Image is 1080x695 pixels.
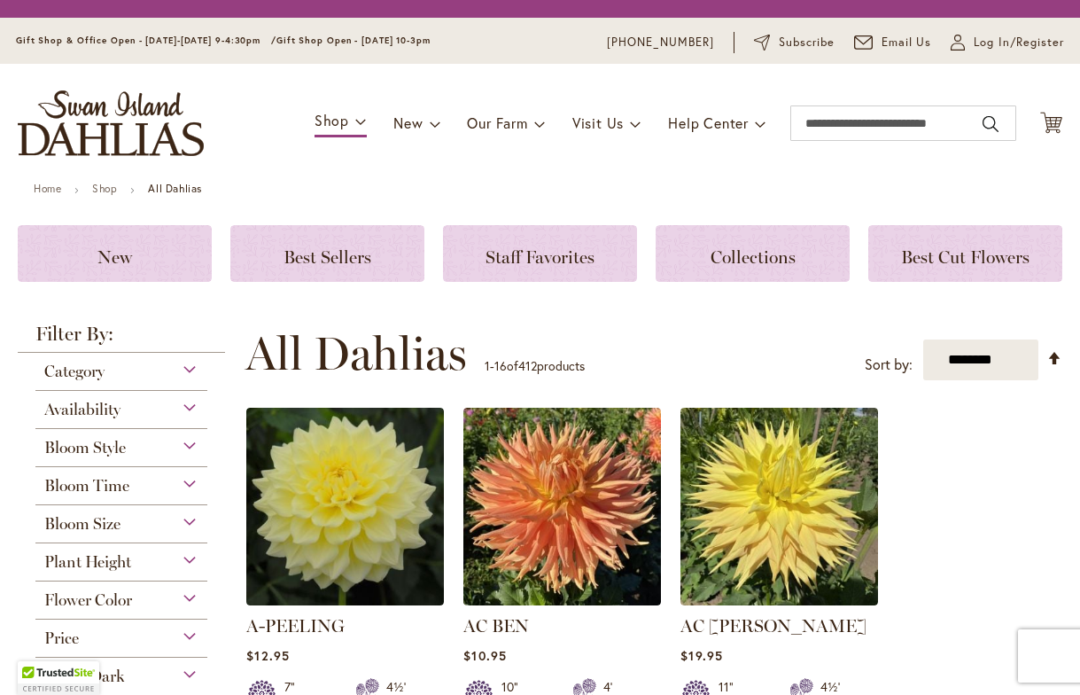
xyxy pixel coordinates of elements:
[18,661,99,695] div: TrustedSite Certified
[463,615,529,636] a: AC BEN
[572,113,624,132] span: Visit Us
[44,629,79,648] span: Price
[148,182,202,195] strong: All Dahlias
[494,357,507,374] span: 16
[680,647,722,664] span: $19.95
[983,110,998,138] button: Search
[754,34,835,51] a: Subscribe
[779,34,835,51] span: Subscribe
[246,615,345,636] a: A-PEELING
[246,647,289,664] span: $12.95
[607,34,714,51] a: [PHONE_NUMBER]
[34,182,61,195] a: Home
[901,246,1029,268] span: Best Cut Flowers
[485,357,490,374] span: 1
[44,552,131,572] span: Plant Height
[974,34,1064,51] span: Log In/Register
[486,246,594,268] span: Staff Favorites
[518,357,537,374] span: 412
[668,113,749,132] span: Help Center
[463,408,661,605] img: AC BEN
[18,225,212,282] a: New
[315,111,349,129] span: Shop
[865,348,913,381] label: Sort by:
[656,225,850,282] a: Collections
[443,225,637,282] a: Staff Favorites
[245,327,467,380] span: All Dahlias
[92,182,117,195] a: Shop
[680,615,866,636] a: AC [PERSON_NAME]
[680,408,878,605] img: AC Jeri
[44,438,126,457] span: Bloom Style
[246,408,444,605] img: A-Peeling
[44,400,120,419] span: Availability
[276,35,431,46] span: Gift Shop Open - [DATE] 10-3pm
[854,34,932,51] a: Email Us
[284,246,371,268] span: Best Sellers
[680,592,878,609] a: AC Jeri
[882,34,932,51] span: Email Us
[18,90,204,156] a: store logo
[485,352,585,380] p: - of products
[951,34,1064,51] a: Log In/Register
[230,225,424,282] a: Best Sellers
[711,246,796,268] span: Collections
[18,324,225,353] strong: Filter By:
[44,590,132,610] span: Flower Color
[467,113,527,132] span: Our Farm
[97,246,132,268] span: New
[44,362,105,381] span: Category
[16,35,276,46] span: Gift Shop & Office Open - [DATE]-[DATE] 9-4:30pm /
[393,113,423,132] span: New
[868,225,1062,282] a: Best Cut Flowers
[463,647,506,664] span: $10.95
[246,592,444,609] a: A-Peeling
[44,476,129,496] span: Bloom Time
[44,514,120,534] span: Bloom Size
[463,592,661,609] a: AC BEN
